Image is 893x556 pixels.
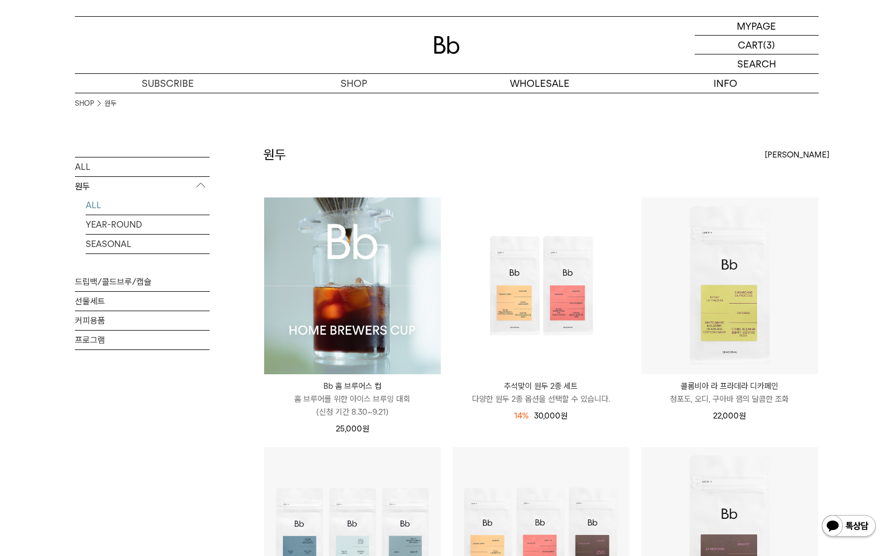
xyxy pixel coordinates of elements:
p: INFO [633,74,819,93]
span: 원 [560,411,567,421]
p: 청포도, 오디, 구아바 잼의 달콤한 조화 [641,393,818,406]
div: 14% [514,409,529,422]
span: 원 [362,424,369,434]
span: 원 [739,411,746,421]
p: 다양한 원두 2종 옵션을 선택할 수 있습니다. [453,393,629,406]
a: ALL [75,157,210,176]
a: 추석맞이 원두 2종 세트 다양한 원두 2종 옵션을 선택할 수 있습니다. [453,380,629,406]
a: SHOP [75,98,94,109]
span: 25,000 [336,424,369,434]
a: 프로그램 [75,331,210,349]
a: ALL [86,195,210,214]
img: Bb 홈 브루어스 컵 [264,197,441,374]
a: 커피용품 [75,311,210,330]
span: 22,000 [713,411,746,421]
a: MYPAGE [695,17,819,36]
p: MYPAGE [737,17,776,35]
p: 원두 [75,176,210,196]
h2: 원두 [264,146,286,164]
p: 콜롬비아 라 프라데라 디카페인 [641,380,818,393]
img: 콜롬비아 라 프라데라 디카페인 [641,197,818,374]
p: WHOLESALE [447,74,633,93]
a: Bb 홈 브루어스 컵 홈 브루어를 위한 아이스 브루잉 대회(신청 기간 8.30~9.21) [264,380,441,418]
p: 홈 브루어를 위한 아이스 브루잉 대회 (신청 기간 8.30~9.21) [264,393,441,418]
p: Bb 홈 브루어스 컵 [264,380,441,393]
img: 로고 [434,36,460,54]
a: SEASONAL [86,234,210,253]
p: SEARCH [737,54,776,73]
a: 콜롬비아 라 프라데라 디카페인 청포도, 오디, 구아바 잼의 달콤한 조화 [641,380,818,406]
a: 드립백/콜드브루/캡슐 [75,272,210,291]
p: 추석맞이 원두 2종 세트 [453,380,629,393]
a: YEAR-ROUND [86,215,210,234]
a: CART (3) [695,36,819,54]
a: SUBSCRIBE [75,74,261,93]
span: 30,000 [534,411,567,421]
img: 추석맞이 원두 2종 세트 [453,197,629,374]
p: CART [738,36,763,54]
span: [PERSON_NAME] [765,148,829,161]
img: 카카오톡 채널 1:1 채팅 버튼 [821,514,877,540]
p: (3) [763,36,775,54]
a: 원두 [105,98,116,109]
a: 선물세트 [75,292,210,311]
a: SHOP [261,74,447,93]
